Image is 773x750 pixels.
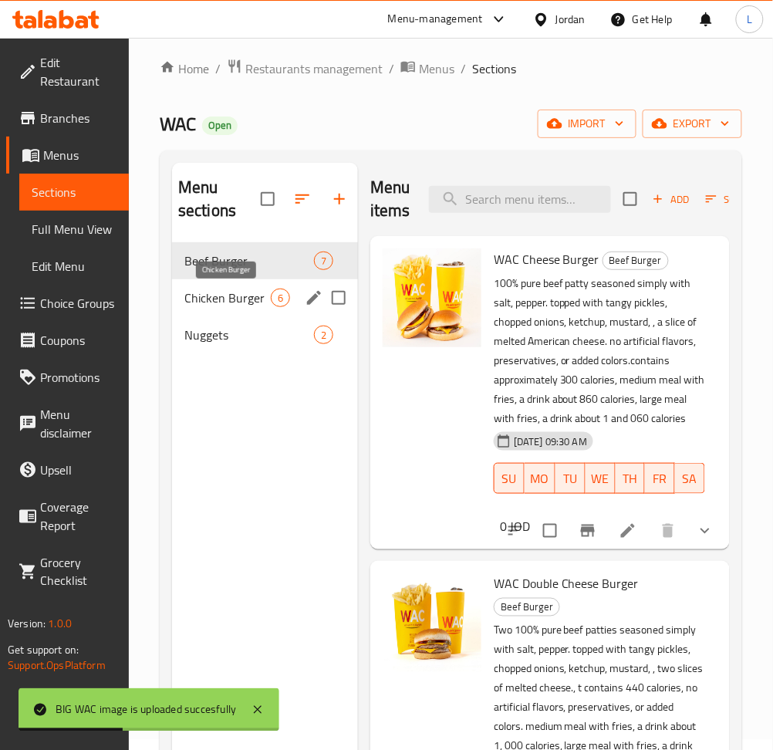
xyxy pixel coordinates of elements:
[172,279,358,316] div: Chicken Burger6edit
[586,463,616,494] button: WE
[681,468,699,490] span: SA
[178,176,261,222] h2: Menu sections
[419,59,454,78] span: Menus
[388,10,483,29] div: Menu-management
[40,331,116,350] span: Coupons
[370,176,410,222] h2: Menu items
[472,59,516,78] span: Sections
[160,59,209,78] a: Home
[40,405,116,442] span: Menu disclaimer
[400,59,454,79] a: Menus
[56,701,236,718] div: BIG WAC image is uploaded succesfully
[603,252,668,269] span: Beef Burger
[32,257,116,275] span: Edit Menu
[184,289,271,307] span: Chicken Burger
[616,463,646,494] button: TH
[525,463,555,494] button: MO
[494,248,599,271] span: WAC Cheese Burger
[706,191,748,208] span: Sort
[314,326,333,344] div: items
[429,186,611,213] input: search
[494,573,639,596] span: WAC Double Cheese Burger
[747,11,752,28] span: L
[315,254,332,269] span: 7
[495,599,559,617] span: Beef Burger
[501,468,518,490] span: SU
[184,252,314,270] span: Beef Burger
[202,119,238,132] span: Open
[314,252,333,270] div: items
[555,11,586,28] div: Jordan
[534,515,566,547] span: Select to update
[40,294,116,312] span: Choice Groups
[645,463,675,494] button: FR
[562,468,579,490] span: TU
[8,640,79,660] span: Get support on:
[696,187,758,211] span: Sort items
[619,522,637,540] a: Edit menu item
[614,183,646,215] span: Select section
[6,488,129,544] a: Coverage Report
[19,248,129,285] a: Edit Menu
[40,109,116,127] span: Branches
[494,274,705,428] p: 100% pure beef patty seasoned simply with salt, pepper. topped with tangy pickles, chopped onions...
[531,468,549,490] span: MO
[32,183,116,201] span: Sections
[215,59,221,78] li: /
[251,183,284,215] span: Select all sections
[6,44,129,100] a: Edit Restaurant
[603,252,669,270] div: Beef Burger
[646,187,696,211] button: Add
[40,461,116,479] span: Upsell
[592,468,609,490] span: WE
[19,174,129,211] a: Sections
[702,187,752,211] button: Sort
[315,328,332,343] span: 2
[48,614,72,634] span: 1.0.0
[494,598,560,617] div: Beef Burger
[497,512,534,549] button: sort-choices
[8,656,106,676] a: Support.OpsPlatform
[172,316,358,353] div: Nuggets2
[650,512,687,549] button: delete
[40,498,116,535] span: Coverage Report
[655,114,730,133] span: export
[383,573,481,672] img: WAC Double Cheese Burger
[245,59,383,78] span: Restaurants management
[302,286,326,309] button: edit
[172,242,358,279] div: Beef Burger7
[6,137,129,174] a: Menus
[40,53,116,90] span: Edit Restaurant
[646,187,696,211] span: Add item
[651,468,669,490] span: FR
[555,463,586,494] button: TU
[8,614,46,634] span: Version:
[184,326,314,344] span: Nuggets
[32,220,116,238] span: Full Menu View
[389,59,394,78] li: /
[272,291,289,306] span: 6
[271,289,290,307] div: items
[494,463,525,494] button: SU
[643,110,742,138] button: export
[6,396,129,451] a: Menu disclaimer
[383,248,481,347] img: WAC Cheese Burger
[43,146,116,164] span: Menus
[650,191,692,208] span: Add
[6,322,129,359] a: Coupons
[19,211,129,248] a: Full Menu View
[675,463,705,494] button: SA
[461,59,466,78] li: /
[622,468,640,490] span: TH
[550,114,624,133] span: import
[6,285,129,322] a: Choice Groups
[172,236,358,360] nav: Menu sections
[160,59,742,79] nav: breadcrumb
[40,553,116,590] span: Grocery Checklist
[6,544,129,600] a: Grocery Checklist
[687,512,724,549] button: show more
[40,368,116,387] span: Promotions
[569,512,606,549] button: Branch-specific-item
